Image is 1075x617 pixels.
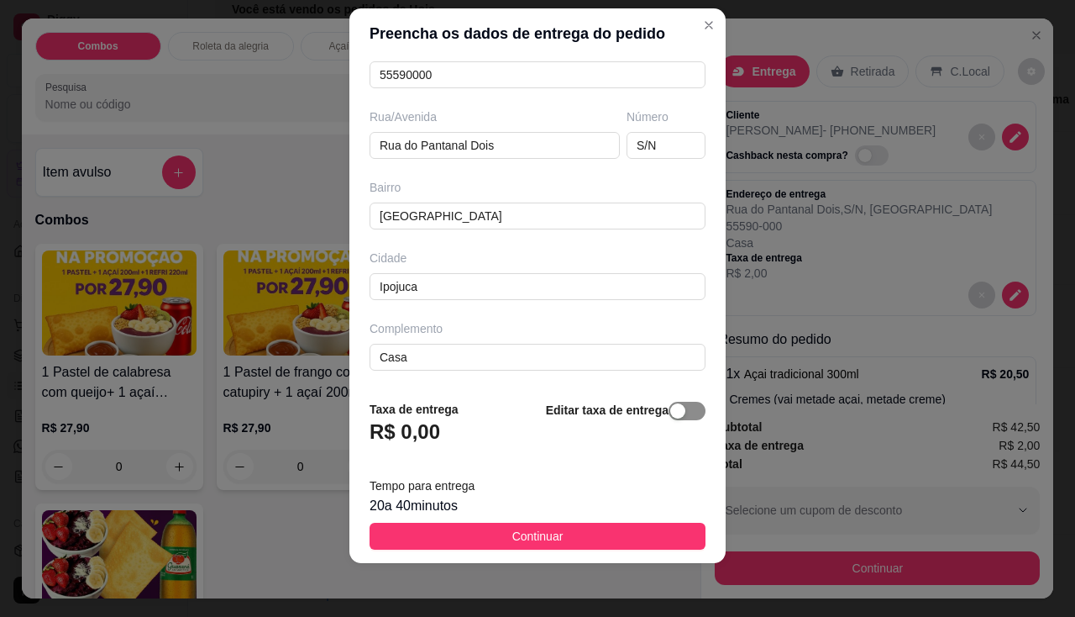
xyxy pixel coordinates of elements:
button: Continuar [370,523,705,550]
div: Bairro [370,179,705,196]
input: Ex.: Santo André [370,273,705,300]
span: Continuar [512,527,564,546]
input: Ex.: 00000-000 [370,61,705,88]
div: Cidade [370,250,705,266]
header: Preencha os dados de entrega do pedido [349,8,726,59]
h3: R$ 0,00 [370,419,440,446]
button: Close [695,12,722,39]
input: ex: próximo ao posto de gasolina [370,344,705,371]
span: Tempo para entrega [370,479,475,493]
div: Rua/Avenida [370,108,620,125]
div: 20 a 40 minutos [370,496,705,516]
input: Ex.: 44 [627,132,705,159]
input: Ex.: Bairro Jardim [370,203,705,229]
strong: Editar taxa de entrega [546,403,669,417]
div: Número [627,108,705,125]
div: Complemento [370,320,705,337]
strong: Taxa de entrega [370,403,459,416]
input: Ex.: Rua Oscar Freire [370,132,620,159]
